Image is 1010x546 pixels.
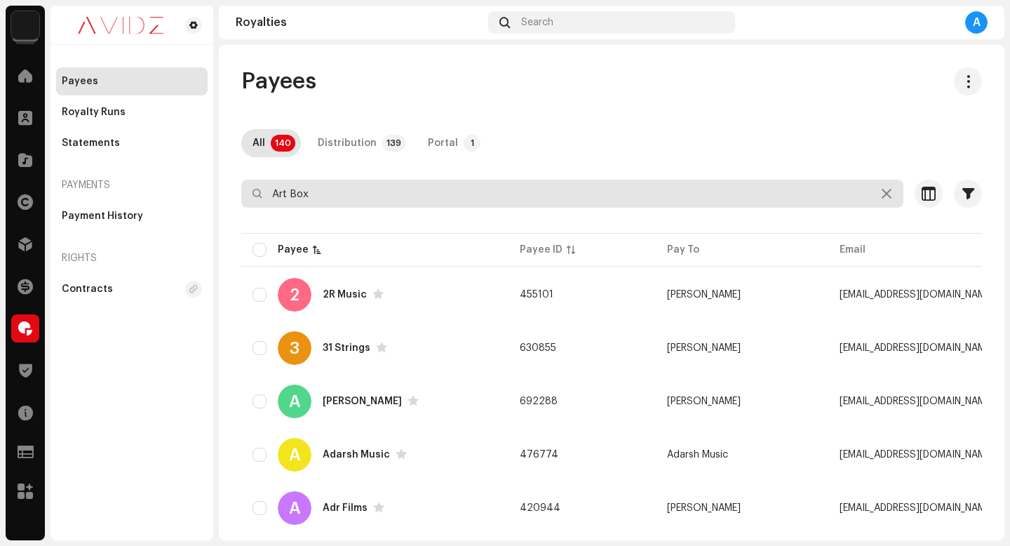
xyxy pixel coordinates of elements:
p-badge: 140 [271,135,295,152]
span: Parveen Gupta [667,503,741,513]
div: Payee [278,243,309,257]
span: Ramesh Kumar Mittal [667,290,741,300]
div: Statements [62,138,120,149]
div: Royalty Runs [62,107,126,118]
span: Search [521,17,553,28]
div: Adr Films [323,503,368,513]
span: ompako@gmail.com [840,290,994,300]
span: 692288 [520,397,558,406]
re-m-nav-item: Royalty Runs [56,98,208,126]
span: Aashnarayan Sharma [667,397,741,406]
div: 3 [278,331,311,365]
div: A [278,491,311,525]
div: 31 Strings [323,343,370,353]
div: Contracts [62,284,113,295]
span: 31strings@gmail.com [840,343,994,353]
div: Distribution [318,129,377,157]
span: 420944 [520,503,560,513]
p-badge: 139 [382,135,405,152]
div: Aashnarayan Sharma [323,397,402,406]
img: 0c631eef-60b6-411a-a233-6856366a70de [62,17,180,34]
span: Adarsh Music [667,450,728,460]
div: Payees [62,76,98,87]
re-a-nav-header: Rights [56,241,208,275]
span: Payees [241,67,316,95]
p-badge: 1 [464,135,480,152]
re-m-nav-item: Statements [56,129,208,157]
div: Payment History [62,211,143,222]
re-m-nav-item: Payees [56,67,208,95]
div: 2 [278,278,311,312]
div: Royalties [236,17,483,28]
re-m-nav-item: Contracts [56,275,208,303]
div: A [965,11,988,34]
div: 2R Music [323,290,367,300]
span: aashnarayansharmavlogs@gmail.com [840,397,994,406]
span: Shubham Gijwani [667,343,741,353]
div: All [252,129,265,157]
span: 455101 [520,290,553,300]
div: Payee ID [520,243,563,257]
span: adrfilms1994@gmail.com [840,503,994,513]
div: A [278,438,311,472]
input: Search [241,180,903,208]
div: Portal [428,129,458,157]
img: 10d72f0b-d06a-424f-aeaa-9c9f537e57b6 [11,11,39,39]
span: 630855 [520,343,556,353]
span: 476774 [520,450,558,460]
re-m-nav-item: Payment History [56,202,208,230]
re-a-nav-header: Payments [56,168,208,202]
div: Adarsh Music [323,450,390,460]
div: A [278,385,311,418]
span: nandkishorjp@gmail.com [840,450,994,460]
